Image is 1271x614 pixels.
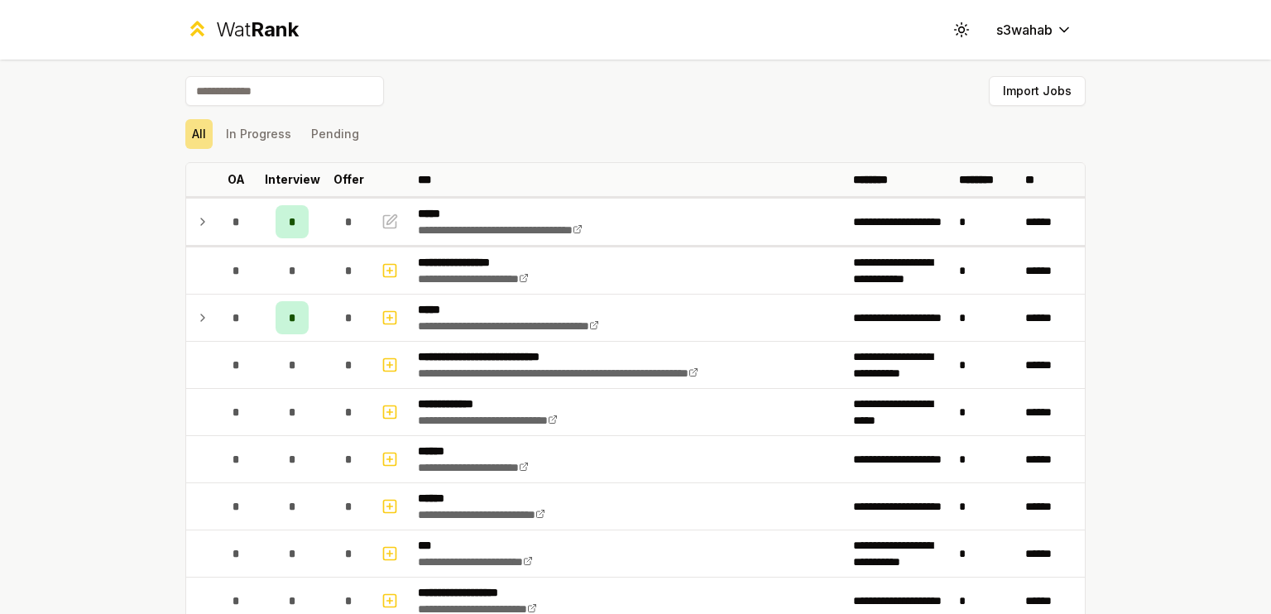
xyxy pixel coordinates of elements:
[251,17,299,41] span: Rank
[333,171,364,188] p: Offer
[228,171,245,188] p: OA
[989,76,1086,106] button: Import Jobs
[216,17,299,43] div: Wat
[185,17,299,43] a: WatRank
[983,15,1086,45] button: s3wahab
[305,119,366,149] button: Pending
[996,20,1053,40] span: s3wahab
[219,119,298,149] button: In Progress
[265,171,320,188] p: Interview
[185,119,213,149] button: All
